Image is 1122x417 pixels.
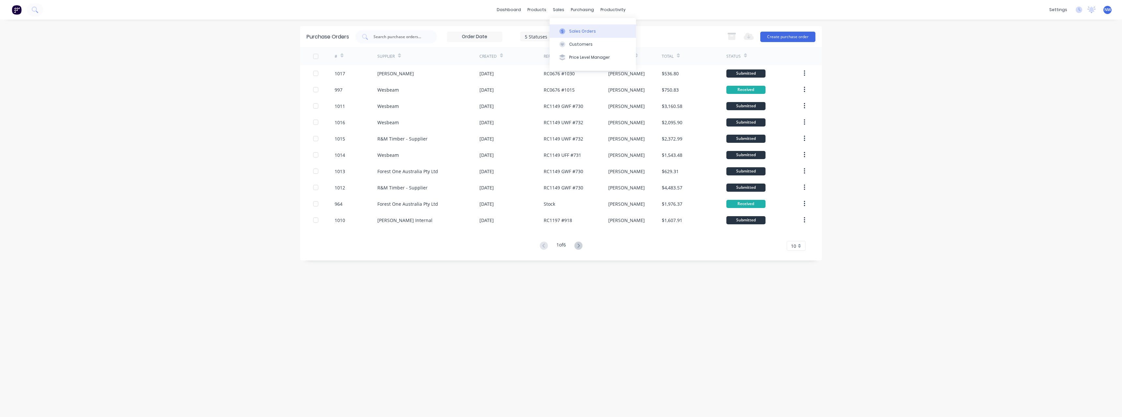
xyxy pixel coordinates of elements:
div: Wesbeam [377,86,399,93]
div: Submitted [726,216,766,224]
div: RC1149 UWF #732 [544,135,583,142]
div: Wesbeam [377,103,399,110]
div: [PERSON_NAME] [608,119,645,126]
div: [PERSON_NAME] [608,86,645,93]
div: [PERSON_NAME] [608,103,645,110]
div: Submitted [726,118,766,127]
input: Search purchase orders... [373,34,427,40]
div: 964 [335,201,342,207]
div: [PERSON_NAME] Internal [377,217,432,224]
div: Submitted [726,69,766,78]
span: 10 [791,243,796,249]
div: settings [1046,5,1070,15]
button: Price Level Manager [550,51,636,64]
div: 1010 [335,217,345,224]
div: Submitted [726,135,766,143]
div: 1014 [335,152,345,158]
div: RC0676 #1015 [544,86,575,93]
div: Supplier [377,53,395,59]
div: Created [479,53,497,59]
div: Wesbeam [377,119,399,126]
div: Stock [544,201,555,207]
div: [DATE] [479,217,494,224]
div: $750.83 [662,86,679,93]
div: 5 Statuses [525,33,571,40]
div: RC0676 #1030 [544,70,575,77]
div: # [335,53,337,59]
div: sales [550,5,568,15]
div: Purchase Orders [307,33,349,41]
div: 1016 [335,119,345,126]
div: $536.80 [662,70,679,77]
div: Submitted [726,102,766,110]
a: dashboard [493,5,524,15]
div: $3,160.58 [662,103,682,110]
div: 1012 [335,184,345,191]
div: [DATE] [479,119,494,126]
div: [PERSON_NAME] [608,168,645,175]
div: [PERSON_NAME] [608,70,645,77]
div: [PERSON_NAME] [377,70,414,77]
div: $1,607.91 [662,217,682,224]
div: $2,095.90 [662,119,682,126]
div: Total [662,53,674,59]
div: [DATE] [479,135,494,142]
div: [DATE] [479,86,494,93]
img: Factory [12,5,22,15]
div: Received [726,86,766,94]
input: Order Date [447,32,502,42]
div: RC1149 GWF #730 [544,168,583,175]
div: $2,372.99 [662,135,682,142]
div: Customers [569,41,593,47]
div: [DATE] [479,168,494,175]
button: Customers [550,38,636,51]
div: [PERSON_NAME] [608,184,645,191]
div: [DATE] [479,201,494,207]
div: [PERSON_NAME] [608,135,645,142]
div: RC1149 UWF #732 [544,119,583,126]
div: Submitted [726,167,766,175]
div: Forest One Australia Pty Ltd [377,201,438,207]
div: $1,543.48 [662,152,682,158]
div: 1011 [335,103,345,110]
div: 1015 [335,135,345,142]
div: Status [726,53,741,59]
button: Create purchase order [760,32,815,42]
div: RC1149 GWF #730 [544,103,583,110]
div: Sales Orders [569,28,596,34]
div: $629.31 [662,168,679,175]
div: Submitted [726,184,766,192]
button: Sales Orders [550,24,636,37]
div: [DATE] [479,184,494,191]
div: [DATE] [479,70,494,77]
div: RC1149 UFF #731 [544,152,581,158]
div: productivity [597,5,629,15]
div: R&M Timber - Supplier [377,135,428,142]
div: RC1197 #918 [544,217,572,224]
div: [PERSON_NAME] [608,201,645,207]
div: Reference [544,53,565,59]
div: Wesbeam [377,152,399,158]
div: Forest One Australia Pty Ltd [377,168,438,175]
div: [PERSON_NAME] [608,152,645,158]
div: $4,483.57 [662,184,682,191]
div: 1 of 6 [556,241,566,251]
div: purchasing [568,5,597,15]
div: [PERSON_NAME] [608,217,645,224]
div: [DATE] [479,103,494,110]
div: 1017 [335,70,345,77]
div: R&M Timber - Supplier [377,184,428,191]
div: [DATE] [479,152,494,158]
span: NW [1104,7,1111,13]
div: Received [726,200,766,208]
div: 1013 [335,168,345,175]
div: 997 [335,86,342,93]
div: Price Level Manager [569,54,610,60]
div: RC1149 GWF #730 [544,184,583,191]
div: Submitted [726,151,766,159]
div: products [524,5,550,15]
div: $1,976.37 [662,201,682,207]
